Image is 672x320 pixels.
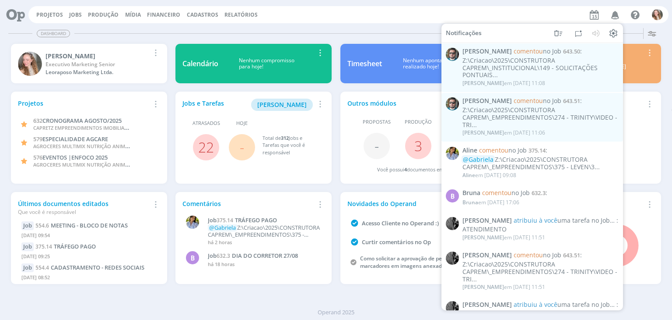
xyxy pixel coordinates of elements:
[182,58,218,69] div: Calendário
[514,216,610,224] span: uma tarefa no Job
[51,221,128,229] span: MEETING - BLOCO DE NOTAS
[463,155,493,164] span: @Gabriela
[236,120,248,127] span: Hoje
[35,242,96,250] a: 375.14TRÁFEGO PAGO
[217,252,230,260] span: 632.3
[514,96,543,105] span: comentou
[209,224,236,231] span: @Gabriela
[462,189,618,197] span: :
[35,263,144,271] a: 554.4CADASTRAMENTO - REDES SOCIAIS
[462,252,618,259] span: :
[21,221,34,230] div: Job
[33,160,145,168] span: AGROCERES MULTIMIX NUTRIÇÃO ANIMAL LTDA.
[347,58,382,69] div: Timesheet
[462,107,618,128] div: Z:\Criacao\2025\CONSTRUTORA CAPREM\_EMPREENDIMENTOS\274 - TRINITY\VIDEO - TRI...
[122,11,143,18] button: Mídia
[232,252,298,260] span: DIA DO CORRETOR 27/08
[479,146,508,154] span: comentou
[446,48,459,61] img: R
[18,208,150,216] div: Que você é responsável
[404,166,407,173] span: 4
[34,11,66,18] button: Projetos
[251,100,313,108] a: [PERSON_NAME]
[217,217,233,224] span: 375.14
[382,57,479,70] div: Nenhum apontamento realizado hoje!
[35,243,52,250] span: 375.14
[362,238,431,246] a: Curtir comentários no Op
[462,130,545,136] div: em [DATE] 11:06
[18,99,150,108] div: Projetos
[33,135,42,143] span: 579
[222,11,260,18] button: Relatórios
[33,135,108,143] a: 579ESPECIALIDADE AGCARE
[446,147,459,160] img: A
[42,135,108,143] span: ESPECIALIDADE AGCARE
[262,135,316,156] div: Total de Jobs e Tarefas que você é responsável
[462,80,545,86] div: em [DATE] 11:08
[374,136,379,155] span: -
[462,57,618,79] div: Z:\Criacao\2025\CONSTRUTORA CAPREM\_INSTITUCIONAL\149 - SOLICITAÇÕES PONTUAIS...
[208,217,320,224] a: Job375.14TRÁFEGO PAGO
[462,301,512,309] span: [PERSON_NAME]
[33,153,42,161] span: 576
[33,142,145,150] span: AGROCERES MULTIMIX NUTRIÇÃO ANIMAL LTDA.
[21,263,34,272] div: Job
[69,11,82,18] a: Jobs
[514,251,561,259] span: no Job
[21,251,157,264] div: [DATE] 09:25
[125,11,141,18] a: Mídia
[240,138,244,156] span: -
[42,153,108,161] span: EVENTOS |ENFOCO 2025
[45,51,150,60] div: Gabriela
[563,47,580,55] span: 643.50
[462,217,512,224] span: [PERSON_NAME]
[612,301,629,309] span: 643.50
[257,100,307,109] span: [PERSON_NAME]
[446,301,459,314] img: P
[35,222,49,229] span: 554.6
[45,60,150,68] div: Executivo Marketing Senior
[652,9,663,20] img: G
[462,97,618,105] span: :
[462,147,618,154] span: :
[462,97,512,105] span: [PERSON_NAME]
[88,11,119,18] a: Produção
[208,224,320,238] p: Z:\Criacao\2025\CONSTRUTORA CAPREM\_EMPREENDIMENTOS\375 - LEVEN\375.14 - TRÁFEGO PAGO\Baixas
[21,272,157,285] div: [DATE] 08:52
[446,217,459,230] img: P
[182,199,315,208] div: Comentários
[198,138,214,156] a: 22
[414,136,422,155] a: 3
[514,300,610,309] span: uma tarefa no Job
[446,97,459,110] img: R
[462,171,475,178] span: Aline
[347,199,479,208] div: Novidades do Operand
[482,188,530,197] span: no Job
[362,219,439,227] a: Acesso Cliente no Operand :)
[462,234,504,241] span: [PERSON_NAME]
[462,199,478,206] span: Bruna
[184,11,221,18] button: Cadastros
[462,217,618,224] span: :
[340,44,497,83] a: TimesheetNenhum apontamentorealizado hoje!
[347,99,479,108] div: Outros módulos
[462,301,618,309] span: :
[54,242,96,250] span: TRÁFEGO PAGO
[36,11,63,18] a: Projetos
[462,235,545,241] div: em [DATE] 11:51
[514,300,557,309] span: atribuiu à você
[224,11,258,18] a: Relatórios
[462,252,512,259] span: [PERSON_NAME]
[514,216,557,224] span: atribuiu à você
[532,189,546,197] span: 632.3
[235,216,277,224] span: TRÁFEGO PAGO
[462,226,618,233] div: ATENDIMENTO
[446,29,482,37] span: Notificações
[144,11,183,18] button: Financeiro
[51,263,144,271] span: CADASTRAMENTO - REDES SOCIAIS
[462,189,480,197] span: Bruna
[33,116,122,124] a: 632CRONOGRAMA AGOSTO/2025
[33,123,148,132] span: CAPRETZ EMPREENDIMENTOS IMOBILIARIOS LTDA
[182,99,315,111] div: Jobs e Tarefas
[462,129,504,136] span: [PERSON_NAME]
